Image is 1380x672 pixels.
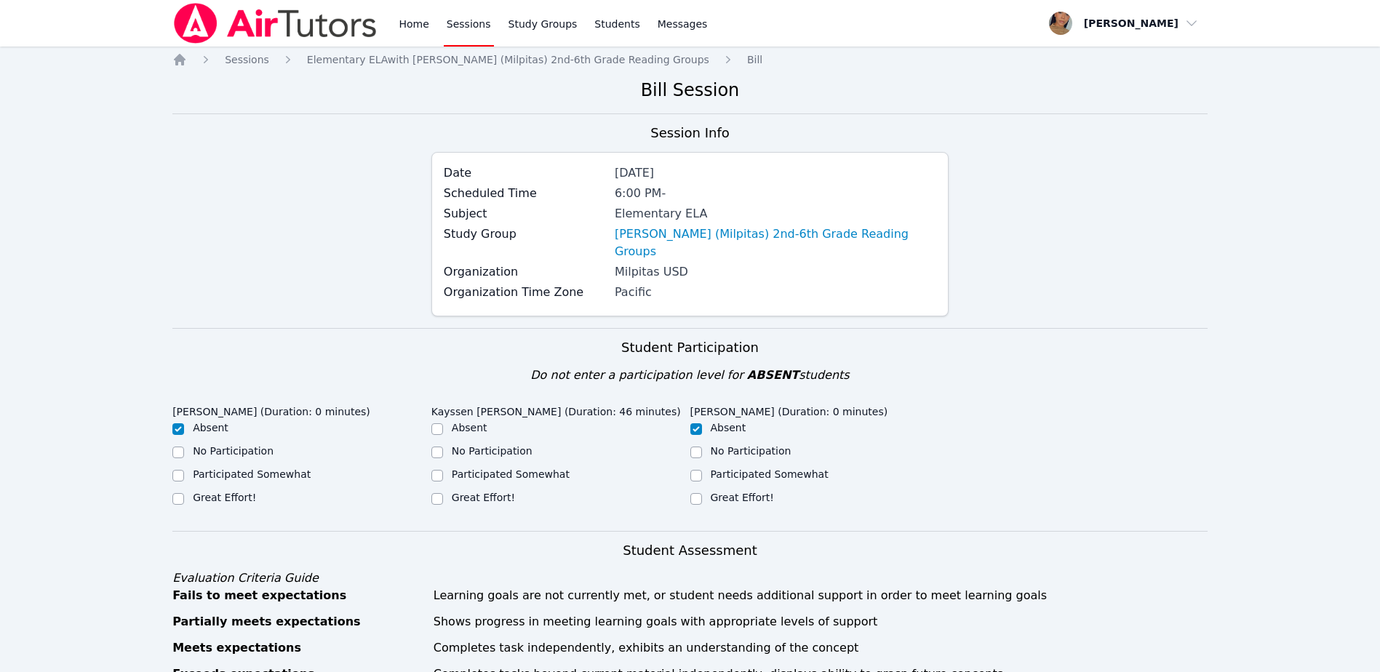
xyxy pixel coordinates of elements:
nav: Breadcrumb [172,52,1208,67]
label: Participated Somewhat [193,468,311,480]
div: Learning goals are not currently met, or student needs additional support in order to meet learni... [434,587,1208,604]
h3: Student Participation [172,337,1208,358]
label: No Participation [452,445,533,457]
label: Organization [444,263,606,281]
span: Sessions [225,54,269,65]
div: Meets expectations [172,639,425,657]
legend: Kayssen [PERSON_NAME] (Duration: 46 minutes) [431,399,681,420]
label: Great Effort! [711,492,774,503]
h3: Session Info [650,123,729,143]
div: Evaluation Criteria Guide [172,569,1208,587]
div: Do not enter a participation level for students [172,367,1208,384]
a: Sessions [225,52,269,67]
div: Elementary ELA [615,205,936,223]
label: Absent [452,422,487,433]
span: Bill [747,54,762,65]
legend: [PERSON_NAME] (Duration: 0 minutes) [172,399,370,420]
span: Elementary ELA with [PERSON_NAME] (Milpitas) 2nd-6th Grade Reading Groups [307,54,709,65]
label: Date [444,164,606,182]
label: Great Effort! [193,492,256,503]
div: Partially meets expectations [172,613,425,631]
div: Completes task independently, exhibits an understanding of the concept [434,639,1208,657]
label: Subject [444,205,606,223]
label: Study Group [444,225,606,243]
div: Shows progress in meeting learning goals with appropriate levels of support [434,613,1208,631]
label: Participated Somewhat [452,468,570,480]
h3: Student Assessment [172,540,1208,561]
span: Messages [658,17,708,31]
label: No Participation [711,445,791,457]
span: ABSENT [747,368,799,382]
div: 6:00 PM - [615,185,936,202]
label: Absent [193,422,228,433]
legend: [PERSON_NAME] (Duration: 0 minutes) [690,399,888,420]
a: Bill [747,52,762,67]
div: Milpitas USD [615,263,936,281]
img: Air Tutors [172,3,378,44]
a: [PERSON_NAME] (Milpitas) 2nd-6th Grade Reading Groups [615,225,936,260]
h2: Bill Session [172,79,1208,102]
div: Fails to meet expectations [172,587,425,604]
label: No Participation [193,445,274,457]
label: Absent [711,422,746,433]
label: Great Effort! [452,492,515,503]
label: Scheduled Time [444,185,606,202]
a: Elementary ELAwith [PERSON_NAME] (Milpitas) 2nd-6th Grade Reading Groups [307,52,709,67]
label: Participated Somewhat [711,468,829,480]
div: [DATE] [615,164,936,182]
label: Organization Time Zone [444,284,606,301]
div: Pacific [615,284,936,301]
